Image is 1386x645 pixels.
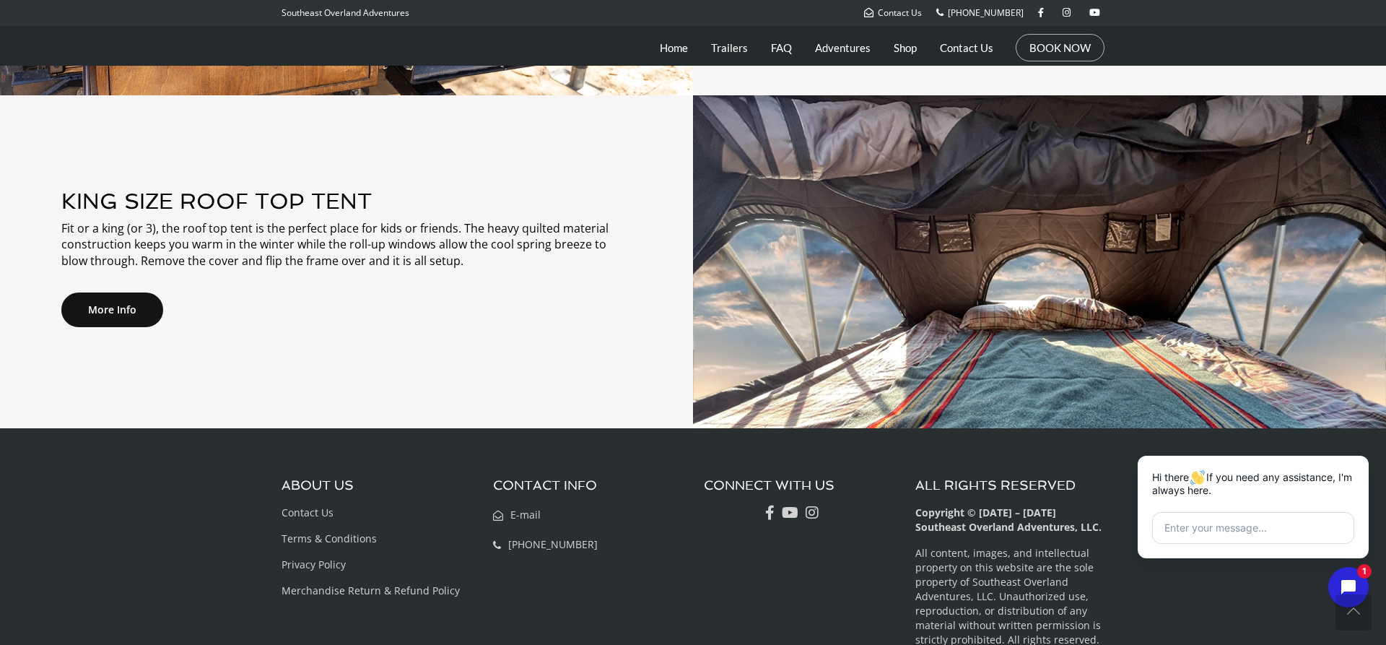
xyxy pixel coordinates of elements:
[508,537,598,551] span: [PHONE_NUMBER]
[61,293,163,327] a: More Info
[704,478,894,493] h3: CONNECT WITH US
[940,30,993,66] a: Contact Us
[510,508,541,521] span: E-mail
[936,7,1024,19] a: [PHONE_NUMBER]
[61,220,632,270] p: Fit or a king (or 3), the roof top tent is the perfect place for kids or friends. The heavy quilt...
[915,506,1102,534] b: Copyright © [DATE] – [DATE] Southeast Overland Adventures, LLC.
[282,584,460,597] a: Merchandise Return & Refund Policy
[894,30,917,66] a: Shop
[878,7,922,19] span: Contact Us
[1029,40,1091,55] a: BOOK NOW
[282,506,334,519] a: Contact Us
[948,7,1024,19] span: [PHONE_NUMBER]
[915,478,1105,493] h3: ALL RIGHTS RESERVED
[282,532,377,545] a: Terms & Conditions
[493,508,541,521] a: E-mail
[282,478,471,493] h3: ABOUT US
[61,189,632,213] h3: KING SIZE ROOF TOP TENT
[711,30,748,66] a: Trailers
[493,537,598,551] a: [PHONE_NUMBER]
[493,478,683,493] h3: CONTACT INFO
[815,30,871,66] a: Adventures
[282,4,409,22] p: Southeast Overland Adventures
[864,7,922,19] a: Contact Us
[771,30,792,66] a: FAQ
[660,30,688,66] a: Home
[282,558,346,571] a: Privacy Policy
